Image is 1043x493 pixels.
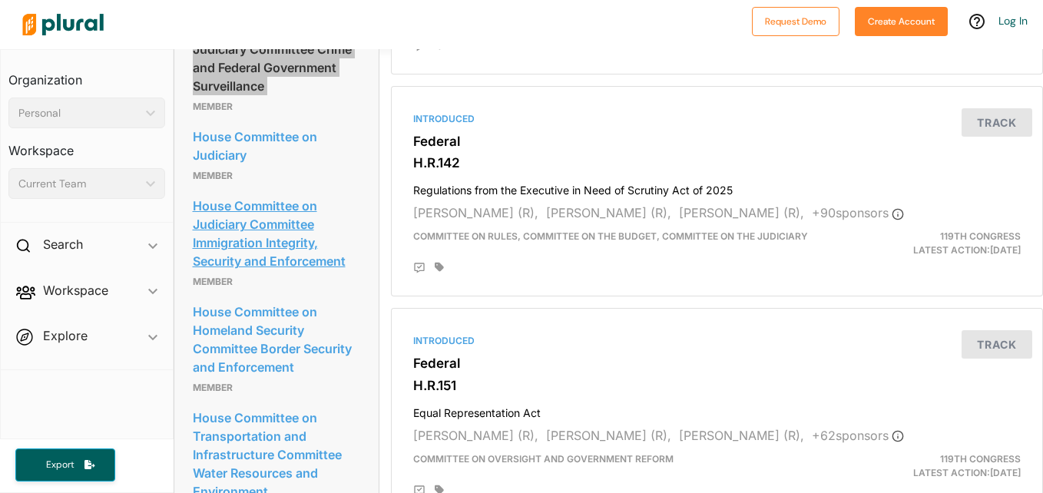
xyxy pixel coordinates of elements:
[35,458,84,471] span: Export
[413,262,425,274] div: Add Position Statement
[812,205,904,220] span: + 90 sponsor s
[855,12,948,28] a: Create Account
[812,428,904,443] span: + 62 sponsor s
[193,300,360,379] a: House Committee on Homeland Security Committee Border Security and Enforcement
[193,167,360,185] p: Member
[940,230,1021,242] span: 119th Congress
[193,125,360,167] a: House Committee on Judiciary
[546,428,671,443] span: [PERSON_NAME] (R),
[413,205,538,220] span: [PERSON_NAME] (R),
[413,378,1021,393] h3: H.R.151
[15,448,115,481] button: Export
[752,7,839,36] button: Request Demo
[413,334,1021,348] div: Introduced
[822,452,1032,480] div: Latest Action: [DATE]
[998,14,1028,28] a: Log In
[679,428,804,443] span: [PERSON_NAME] (R),
[962,330,1032,359] button: Track
[822,230,1032,257] div: Latest Action: [DATE]
[193,19,360,98] a: House Committee on Judiciary Committee Crime and Federal Government Surveillance
[413,134,1021,149] h3: Federal
[940,453,1021,465] span: 119th Congress
[18,105,140,121] div: Personal
[679,205,804,220] span: [PERSON_NAME] (R),
[413,112,1021,126] div: Introduced
[193,273,360,291] p: Member
[855,7,948,36] button: Create Account
[752,12,839,28] a: Request Demo
[413,399,1021,420] h4: Equal Representation Act
[43,236,83,253] h2: Search
[193,98,360,116] p: Member
[193,379,360,397] p: Member
[413,453,674,465] span: Committee on Oversight and Government Reform
[8,128,165,162] h3: Workspace
[193,194,360,273] a: House Committee on Judiciary Committee Immigration Integrity, Security and Enforcement
[546,205,671,220] span: [PERSON_NAME] (R),
[413,230,808,242] span: Committee on Rules, Committee on the Budget, Committee on the Judiciary
[8,58,165,91] h3: Organization
[413,155,1021,170] h3: H.R.142
[413,177,1021,197] h4: Regulations from the Executive in Need of Scrutiny Act of 2025
[413,428,538,443] span: [PERSON_NAME] (R),
[18,176,140,192] div: Current Team
[435,262,444,273] div: Add tags
[962,108,1032,137] button: Track
[413,356,1021,371] h3: Federal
